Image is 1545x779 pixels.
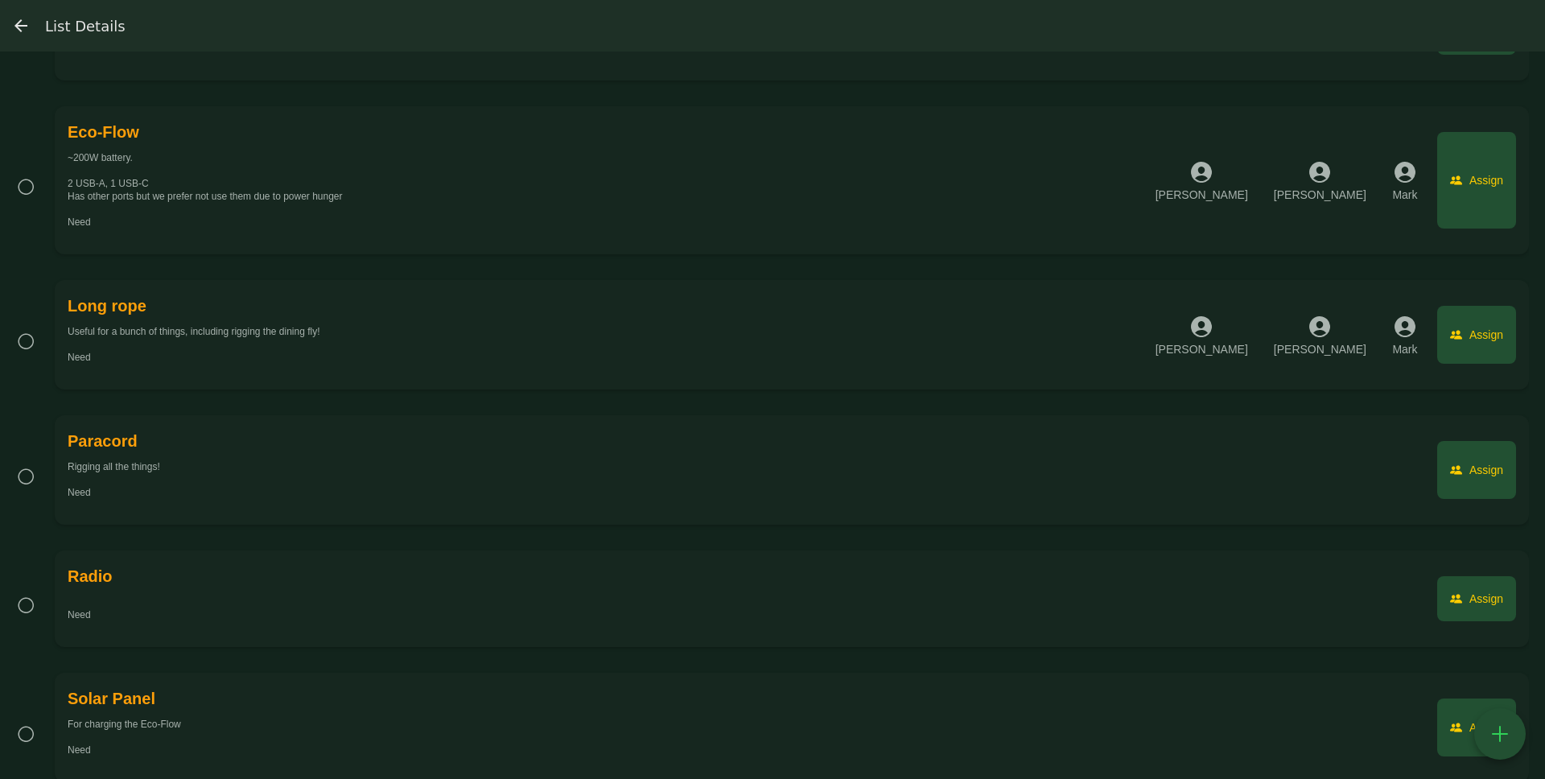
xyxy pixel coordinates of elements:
div:  [1392,313,1418,341]
div: Need [68,608,1437,621]
div:  [1392,159,1418,187]
div: ~200W battery. 2 USB-A, 1 USB-C Has other ports but we prefer not use them due to power hunger [68,151,1149,203]
div: Need [68,486,1437,499]
div: Solar Panel [68,686,155,711]
div: Rigging all the things! [68,460,1437,473]
div:  [16,466,35,487]
div: [PERSON_NAME] [1156,187,1248,203]
div: Long rope [68,293,146,319]
div: Need [68,216,1149,229]
div:  [1189,313,1214,341]
button: Assign [1437,306,1516,364]
div: Need [68,744,1437,756]
div:  [1487,720,1513,748]
div: Need [68,351,1149,364]
button: Assign [1437,441,1516,499]
div:  [1307,159,1333,187]
a: (tabs), back [9,14,33,38]
div:  [16,595,35,616]
div: [PERSON_NAME] [1156,341,1248,357]
div:  [16,176,35,197]
div: For charging the Eco-Flow [68,718,1437,731]
div: Assign [1469,328,1503,341]
div: [PERSON_NAME] [1274,341,1366,357]
div: Assign [1469,721,1503,734]
div: Mark [1392,187,1417,203]
div:  [1307,313,1333,341]
div:  [1450,328,1469,342]
div:  [16,723,35,744]
div: Assign [1469,592,1503,605]
div:  [1450,592,1469,606]
div: Assign [1469,464,1503,476]
button: Assign [1437,699,1516,756]
div: Useful for a bunch of things, including rigging the dining fly! [68,325,1149,338]
button: add [1474,708,1526,760]
h1: List Details [45,18,126,35]
div: Assign [1469,174,1503,187]
div: [PERSON_NAME] [1274,187,1366,203]
div: Paracord [68,428,138,454]
div: Mark [1392,341,1417,357]
div:  [1450,464,1469,477]
div: Radio [68,563,113,589]
button: Assign [1437,132,1516,229]
div: Eco-Flow [68,119,139,145]
button: Assign [1437,576,1516,621]
div:  [1450,721,1469,735]
div:  [1189,159,1214,187]
div:  [16,331,35,352]
div:  [1450,174,1469,188]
